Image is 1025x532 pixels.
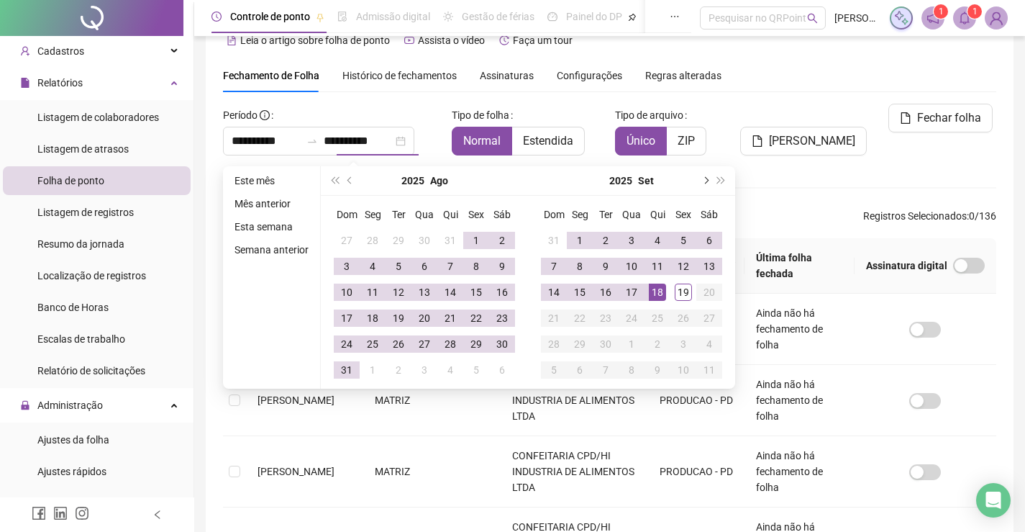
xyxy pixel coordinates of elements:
th: Sáb [489,202,515,227]
div: 8 [623,361,640,379]
div: 30 [597,335,614,353]
img: 89051 [985,7,1007,29]
span: Relatórios [37,77,83,89]
sup: 1 [967,4,982,19]
td: 2025-09-10 [619,253,644,279]
div: 12 [675,258,692,275]
td: 2025-08-17 [334,305,360,331]
span: facebook [32,506,46,520]
span: Ainda não há fechamento de folha [756,307,823,351]
td: 2025-09-06 [696,227,722,253]
span: Assista o vídeo [418,35,485,46]
div: 6 [416,258,433,275]
td: PRODUCAO - PD [648,365,744,436]
div: 3 [416,361,433,379]
span: Resumo da jornada [37,238,124,250]
span: pushpin [628,13,637,22]
td: 2025-09-18 [644,279,670,305]
span: Folha de ponto [37,175,104,186]
button: super-next-year [714,166,729,195]
span: ZIP [678,134,695,148]
th: Seg [360,202,386,227]
div: 1 [468,232,485,249]
span: Registros Selecionados [863,210,967,222]
span: Ainda não há fechamento de folha [756,450,823,493]
td: 2025-09-26 [670,305,696,331]
div: 5 [545,361,562,379]
span: instagram [75,506,89,520]
td: 2025-10-02 [644,331,670,357]
td: 2025-08-25 [360,331,386,357]
div: 13 [701,258,718,275]
div: 27 [701,310,718,327]
div: 24 [623,310,640,327]
span: Tipo de folha [452,107,509,123]
div: 26 [390,335,407,353]
div: 1 [364,361,381,379]
th: Dom [334,202,360,227]
div: 8 [468,258,485,275]
div: 25 [649,310,666,327]
span: Ainda não há fechamento de folha [756,379,823,422]
span: bell [958,12,971,24]
div: 21 [545,310,562,327]
div: 16 [493,284,511,301]
td: 2025-09-06 [489,357,515,383]
span: sun [443,12,453,22]
span: [PERSON_NAME] [834,10,881,26]
div: 28 [364,232,381,249]
div: 3 [338,258,355,275]
span: Normal [463,134,501,148]
td: 2025-10-03 [670,331,696,357]
td: 2025-08-27 [411,331,437,357]
span: Listagem de registros [37,207,134,218]
span: user-add [20,46,30,56]
span: to [306,135,318,147]
span: [PERSON_NAME] [258,466,334,477]
li: Este mês [229,172,314,189]
span: Listagem de colaboradores [37,112,159,123]
div: 22 [468,310,485,327]
div: 4 [701,335,718,353]
div: 15 [468,284,485,301]
div: 6 [701,232,718,249]
td: CONFEITARIA CPD/HI INDUSTRIA DE ALIMENTOS LTDA [501,436,648,508]
td: 2025-10-01 [619,331,644,357]
span: Estendida [523,134,573,148]
td: 2025-08-03 [334,253,360,279]
button: [PERSON_NAME] [740,127,867,155]
button: Fechar folha [888,104,993,132]
span: clock-circle [211,12,222,22]
span: Listagem de atrasos [37,143,129,155]
span: Único [627,134,655,148]
td: 2025-08-24 [334,331,360,357]
td: 2025-08-19 [386,305,411,331]
div: 6 [493,361,511,379]
span: [PERSON_NAME] [258,395,334,406]
td: 2025-09-19 [670,279,696,305]
td: 2025-08-14 [437,279,463,305]
div: 20 [416,310,433,327]
span: Cadastros [37,45,84,57]
div: 27 [338,232,355,249]
img: sparkle-icon.fc2bf0ac1784a2077858766a79e2daf3.svg [893,10,909,26]
td: 2025-10-06 [567,357,593,383]
span: Escalas de trabalho [37,333,125,345]
td: 2025-09-04 [644,227,670,253]
button: year panel [401,166,424,195]
td: 2025-08-09 [489,253,515,279]
td: 2025-09-22 [567,305,593,331]
span: search [807,13,818,24]
span: Ajustes da folha [37,434,109,446]
span: 1 [939,6,944,17]
td: 2025-09-01 [567,227,593,253]
div: 14 [545,284,562,301]
span: Faça um tour [513,35,573,46]
div: 9 [597,258,614,275]
div: 2 [390,361,407,379]
td: 2025-09-12 [670,253,696,279]
button: prev-year [342,166,358,195]
div: 30 [493,335,511,353]
td: 2025-09-16 [593,279,619,305]
div: 19 [390,310,407,327]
